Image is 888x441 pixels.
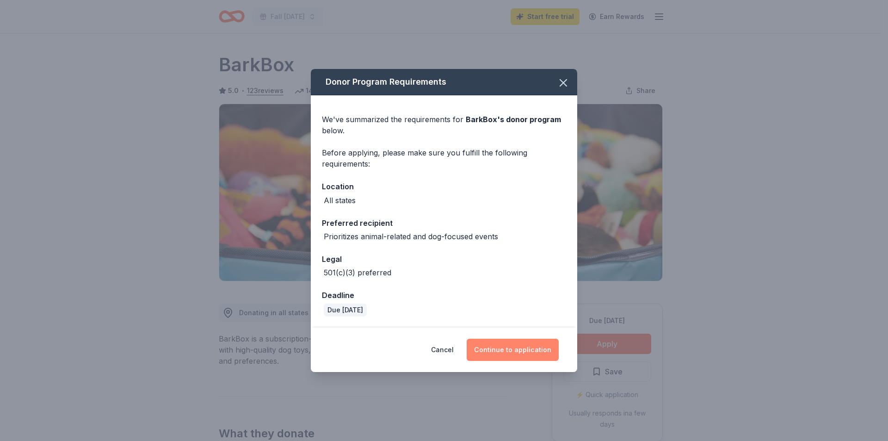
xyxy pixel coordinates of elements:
[324,304,367,317] div: Due [DATE]
[324,231,498,242] div: Prioritizes animal-related and dog-focused events
[322,147,566,169] div: Before applying, please make sure you fulfill the following requirements:
[324,267,391,278] div: 501(c)(3) preferred
[322,289,566,301] div: Deadline
[311,69,577,95] div: Donor Program Requirements
[322,114,566,136] div: We've summarized the requirements for below.
[466,115,561,124] span: BarkBox 's donor program
[322,180,566,193] div: Location
[322,217,566,229] div: Preferred recipient
[324,195,356,206] div: All states
[322,253,566,265] div: Legal
[431,339,454,361] button: Cancel
[467,339,559,361] button: Continue to application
